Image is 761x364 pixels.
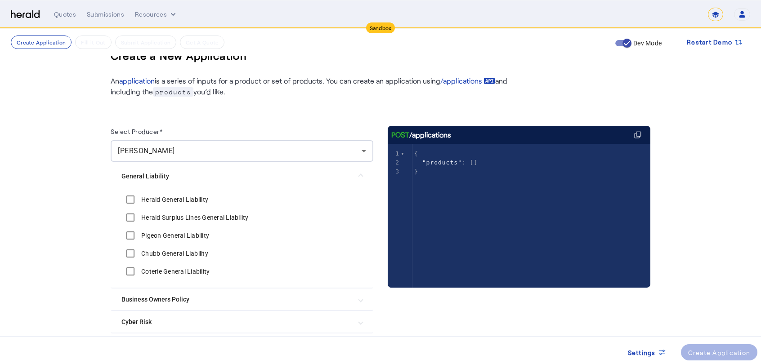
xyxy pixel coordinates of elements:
div: General Liability [111,191,373,288]
a: /applications [440,75,495,86]
button: Restart Demo [680,34,750,50]
p: An is a series of inputs for a product or set of products. You can create an application using an... [111,75,515,97]
div: Sandbox [366,22,395,33]
label: Herald Surplus Lines General Liability [139,213,249,222]
span: "products" [422,159,462,166]
label: Chubb General Liability [139,249,208,258]
mat-panel-title: General Liability [121,172,352,181]
span: Restart Demo [687,37,732,48]
div: 1 [388,149,401,158]
button: Get A Quote [180,36,224,49]
mat-panel-title: Business Owners Policy [121,295,352,304]
mat-panel-title: Cyber Risk [121,317,352,327]
div: Submissions [87,10,124,19]
button: Settings [621,344,674,360]
label: Coterie General Liability [139,267,210,276]
label: Select Producer* [111,128,162,135]
div: /applications [391,129,451,140]
div: 2 [388,158,401,167]
label: Dev Mode [631,39,662,48]
span: Settings [628,348,656,357]
mat-expansion-panel-header: Business Owners Policy [111,289,373,310]
span: : [] [414,159,478,166]
span: { [414,150,418,157]
a: application [119,76,155,85]
button: Create Application [11,36,72,49]
label: Herald General Liability [139,195,208,204]
mat-expansion-panel-header: General Liability [111,162,373,191]
herald-code-block: /applications [388,126,650,270]
div: Quotes [54,10,76,19]
button: Fill it Out [75,36,111,49]
span: POST [391,129,409,140]
mat-expansion-panel-header: Cyber Risk [111,311,373,333]
span: } [414,168,418,175]
img: Herald Logo [11,10,40,19]
span: [PERSON_NAME] [118,146,175,155]
div: 3 [388,167,401,176]
button: Resources dropdown menu [135,10,178,19]
label: Pigeon General Liability [139,231,209,240]
span: products [153,87,193,97]
button: Submit Application [115,36,176,49]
